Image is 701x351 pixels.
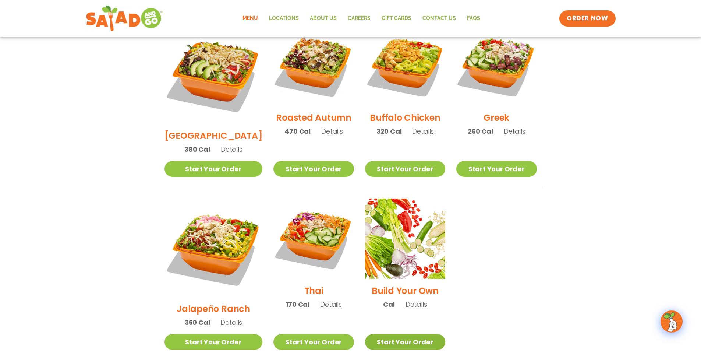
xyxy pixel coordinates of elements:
[406,300,427,309] span: Details
[383,299,394,309] span: Cal
[220,318,242,327] span: Details
[185,317,210,327] span: 360 Cal
[273,25,354,106] img: Product photo for Roasted Autumn Salad
[372,284,439,297] h2: Build Your Own
[273,334,354,350] a: Start Your Order
[304,10,342,27] a: About Us
[276,111,351,124] h2: Roasted Autumn
[376,10,417,27] a: GIFT CARDS
[273,199,354,279] img: Product photo for Thai Salad
[484,111,509,124] h2: Greek
[417,10,461,27] a: Contact Us
[661,311,682,332] img: wpChatIcon
[320,300,342,309] span: Details
[365,25,445,106] img: Product photo for Buffalo Chicken Salad
[342,10,376,27] a: Careers
[567,14,608,23] span: ORDER NOW
[468,126,493,136] span: 260 Cal
[365,334,445,350] a: Start Your Order
[164,334,263,350] a: Start Your Order
[370,111,440,124] h2: Buffalo Chicken
[304,284,323,297] h2: Thai
[221,145,242,154] span: Details
[184,144,210,154] span: 380 Cal
[164,199,263,297] img: Product photo for Jalapeño Ranch Salad
[504,127,525,136] span: Details
[461,10,486,27] a: FAQs
[164,129,263,142] h2: [GEOGRAPHIC_DATA]
[321,127,343,136] span: Details
[86,4,163,33] img: new-SAG-logo-768×292
[365,199,445,279] img: Product photo for Build Your Own
[273,161,354,177] a: Start Your Order
[164,161,263,177] a: Start Your Order
[284,126,311,136] span: 470 Cal
[365,161,445,177] a: Start Your Order
[237,10,486,27] nav: Menu
[559,10,615,27] a: ORDER NOW
[177,302,250,315] h2: Jalapeño Ranch
[164,25,263,124] img: Product photo for BBQ Ranch Salad
[237,10,263,27] a: Menu
[376,126,402,136] span: 320 Cal
[263,10,304,27] a: Locations
[456,25,537,106] img: Product photo for Greek Salad
[286,299,309,309] span: 170 Cal
[456,161,537,177] a: Start Your Order
[412,127,434,136] span: Details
